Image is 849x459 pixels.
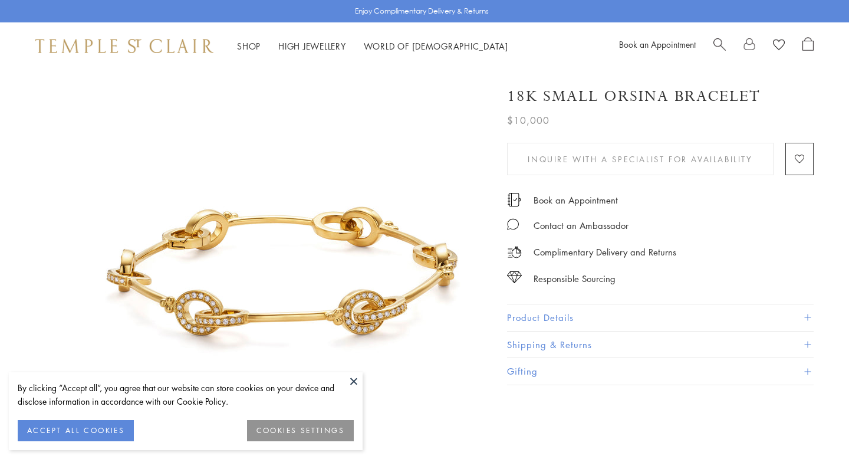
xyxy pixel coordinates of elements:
div: Contact an Ambassador [534,218,628,233]
img: icon_appointment.svg [507,193,521,206]
a: High JewelleryHigh Jewellery [278,40,346,52]
img: icon_delivery.svg [507,245,522,260]
span: $10,000 [507,113,549,128]
nav: Main navigation [237,39,508,54]
a: Search [713,37,726,55]
div: Responsible Sourcing [534,271,616,286]
h1: 18K Small Orsina Bracelet [507,86,761,107]
a: View Wishlist [773,37,785,55]
img: Temple St. Clair [35,39,213,53]
img: MessageIcon-01_2.svg [507,218,519,230]
button: Gifting [507,358,814,385]
button: ACCEPT ALL COOKIES [18,420,134,441]
a: World of [DEMOGRAPHIC_DATA]World of [DEMOGRAPHIC_DATA] [364,40,508,52]
p: Complimentary Delivery and Returns [534,245,676,260]
img: icon_sourcing.svg [507,271,522,283]
button: Product Details [507,304,814,331]
button: Shipping & Returns [507,332,814,358]
button: COOKIES SETTINGS [247,420,354,441]
div: By clicking “Accept all”, you agree that our website can store cookies on your device and disclos... [18,381,354,408]
span: Inquire With A Specialist for Availability [528,153,752,166]
iframe: Gorgias live chat messenger [790,404,837,447]
a: Book an Appointment [619,38,696,50]
p: Enjoy Complimentary Delivery & Returns [355,5,489,17]
a: ShopShop [237,40,261,52]
a: Book an Appointment [534,194,618,206]
button: Inquire With A Specialist for Availability [507,143,774,175]
a: Open Shopping Bag [802,37,814,55]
